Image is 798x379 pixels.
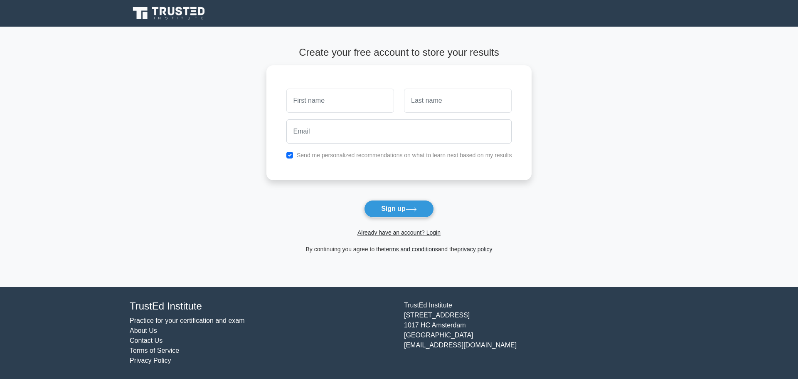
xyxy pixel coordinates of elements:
[286,89,394,113] input: First name
[357,229,441,236] a: Already have an account? Login
[130,357,171,364] a: Privacy Policy
[384,246,438,253] a: terms and conditions
[404,89,512,113] input: Last name
[399,300,673,366] div: TrustEd Institute [STREET_ADDRESS] 1017 HC Amsterdam [GEOGRAPHIC_DATA] [EMAIL_ADDRESS][DOMAIN_NAME]
[286,119,512,144] input: Email
[130,327,157,334] a: About Us
[130,337,163,344] a: Contact Us
[130,347,179,354] a: Terms of Service
[364,200,434,218] button: Sign up
[266,47,532,59] h4: Create your free account to store your results
[130,300,394,312] h4: TrustEd Institute
[458,246,493,253] a: privacy policy
[261,244,537,254] div: By continuing you agree to the and the
[297,152,512,159] label: Send me personalized recommendations on what to learn next based on my results
[130,317,245,324] a: Practice for your certification and exam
